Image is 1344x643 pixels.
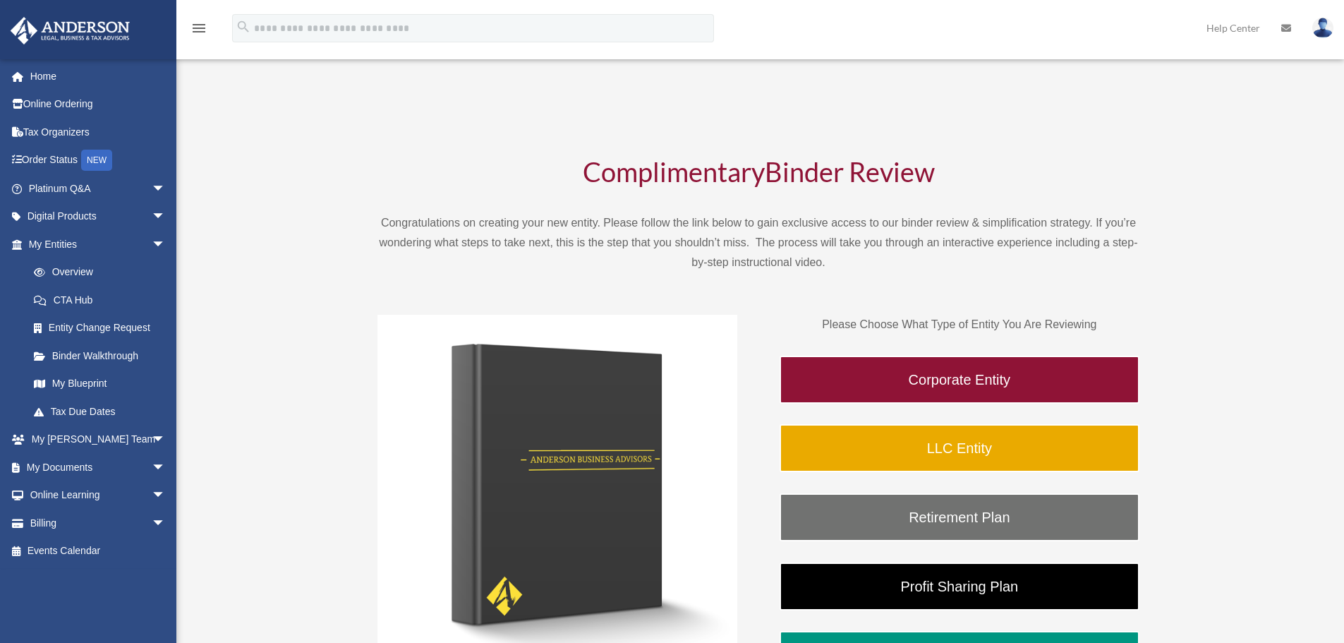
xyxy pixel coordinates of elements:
span: arrow_drop_down [152,453,180,482]
a: My Blueprint [20,370,187,398]
a: Online Ordering [10,90,187,119]
img: Anderson Advisors Platinum Portal [6,17,134,44]
a: Profit Sharing Plan [780,563,1139,611]
img: User Pic [1312,18,1333,38]
i: menu [190,20,207,37]
a: My Documentsarrow_drop_down [10,453,187,481]
p: Congratulations on creating your new entity. Please follow the link below to gain exclusive acces... [377,213,1139,272]
a: Online Learningarrow_drop_down [10,481,187,510]
a: Home [10,62,187,90]
a: Corporate Entity [780,356,1139,404]
a: Tax Organizers [10,118,187,146]
a: Platinum Q&Aarrow_drop_down [10,174,187,203]
span: Binder Review [765,155,935,188]
a: Retirement Plan [780,493,1139,541]
span: arrow_drop_down [152,230,180,259]
a: Billingarrow_drop_down [10,509,187,537]
span: arrow_drop_down [152,203,180,232]
a: Tax Due Dates [20,397,187,426]
a: Order StatusNEW [10,146,187,175]
span: arrow_drop_down [152,426,180,455]
a: LLC Entity [780,424,1139,472]
a: My [PERSON_NAME] Teamarrow_drop_down [10,426,187,454]
span: Complimentary [583,155,765,188]
a: Overview [20,258,187,287]
a: Entity Change Request [20,314,187,342]
span: arrow_drop_down [152,509,180,538]
a: Events Calendar [10,537,187,565]
a: My Entitiesarrow_drop_down [10,230,187,258]
a: Binder Walkthrough [20,342,180,370]
div: NEW [81,150,112,171]
p: Please Choose What Type of Entity You Are Reviewing [780,315,1139,335]
span: arrow_drop_down [152,174,180,203]
i: search [236,19,251,35]
span: arrow_drop_down [152,481,180,510]
a: menu [190,25,207,37]
a: CTA Hub [20,286,187,314]
a: Digital Productsarrow_drop_down [10,203,187,231]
